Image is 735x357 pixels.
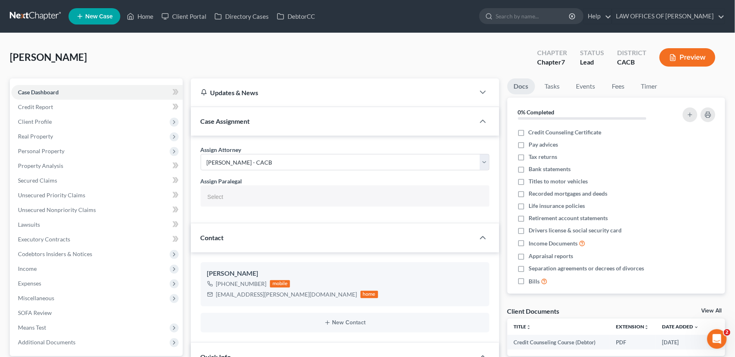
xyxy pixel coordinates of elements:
div: Lead [580,58,604,67]
a: Unsecured Priority Claims [11,188,183,203]
span: Income [18,265,37,272]
span: Real Property [18,133,53,140]
label: Assign Attorney [201,145,241,154]
a: Home [123,9,157,24]
div: Chapter [537,58,567,67]
div: Client Documents [507,307,560,315]
div: [PHONE_NUMBER] [216,280,267,288]
div: [EMAIL_ADDRESS][PERSON_NAME][DOMAIN_NAME] [216,290,357,299]
div: mobile [270,280,290,288]
div: Status [580,48,604,58]
span: 7 [561,58,565,66]
td: Credit Counseling Course (Debtor) [507,335,610,350]
a: Fees [605,78,631,94]
button: New Contact [207,319,483,326]
div: Updates & News [201,88,465,97]
a: Timer [635,78,664,94]
div: [PERSON_NAME] [207,269,483,279]
i: unfold_more [644,325,649,330]
div: CACB [617,58,646,67]
span: Tax returns [529,153,557,161]
strong: 0% Completed [518,109,555,116]
a: Events [570,78,602,94]
a: Extensionunfold_more [616,324,649,330]
span: Credit Counseling Certificate [529,128,602,136]
td: [DATE] [656,335,706,350]
span: Bills [529,277,540,286]
span: Property Analysis [18,162,63,169]
span: Recorded mortgages and deeds [529,190,607,198]
span: Client Profile [18,118,52,125]
a: Lawsuits [11,217,183,232]
iframe: Intercom live chat [707,329,727,349]
span: Retirement account statements [529,214,608,222]
span: Unsecured Nonpriority Claims [18,206,96,213]
span: Case Assignment [201,117,250,125]
span: New Case [85,13,113,20]
span: Titles to motor vehicles [529,177,588,185]
span: [PERSON_NAME] [10,51,87,63]
span: Lawsuits [18,221,40,228]
span: Life insurance policies [529,202,585,210]
span: Case Dashboard [18,89,59,96]
a: Executory Contracts [11,232,183,247]
div: home [361,291,379,298]
a: Secured Claims [11,173,183,188]
i: unfold_more [527,325,531,330]
td: PDF [610,335,656,350]
div: Chapter [537,48,567,58]
span: Appraisal reports [529,252,573,260]
span: Means Test [18,324,46,331]
a: Date Added expand_more [662,324,699,330]
span: Pay advices [529,141,558,149]
a: Tasks [538,78,567,94]
a: Unsecured Nonpriority Claims [11,203,183,217]
span: Miscellaneous [18,295,54,301]
i: expand_more [694,325,699,330]
span: Expenses [18,280,41,287]
a: Titleunfold_more [514,324,531,330]
span: Codebtors Insiders & Notices [18,250,92,257]
a: View All [702,308,722,314]
span: Bank statements [529,165,571,173]
span: Credit Report [18,103,53,110]
a: Credit Report [11,100,183,114]
span: Income Documents [529,239,578,248]
span: Unsecured Priority Claims [18,192,85,199]
a: SOFA Review [11,306,183,320]
a: Directory Cases [210,9,273,24]
span: 2 [724,329,731,336]
a: Property Analysis [11,158,183,173]
span: Personal Property [18,147,64,154]
span: Contact [201,234,224,241]
span: Separation agreements or decrees of divorces [529,264,644,272]
a: Help [584,9,611,24]
span: SOFA Review [18,309,52,316]
input: Search by name... [496,9,570,24]
a: Docs [507,78,535,94]
label: Assign Paralegal [201,177,242,185]
a: Case Dashboard [11,85,183,100]
button: Preview [660,48,715,67]
span: Secured Claims [18,177,57,184]
a: Client Portal [157,9,210,24]
span: Drivers license & social security card [529,226,622,234]
div: District [617,48,646,58]
a: LAW OFFICES OF [PERSON_NAME] [612,9,725,24]
a: DebtorCC [273,9,319,24]
span: Executory Contracts [18,236,70,243]
span: Additional Documents [18,339,75,346]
